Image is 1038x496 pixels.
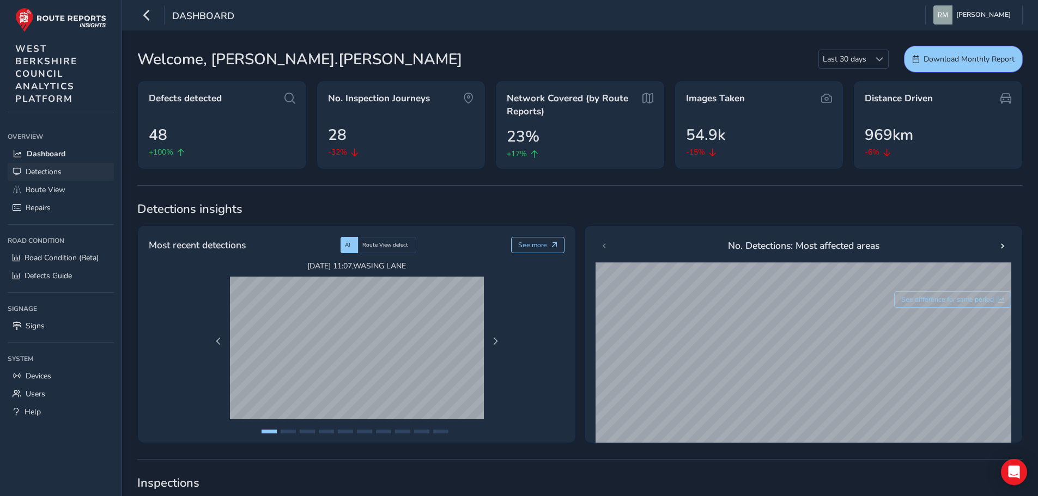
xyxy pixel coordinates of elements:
span: See difference for same period [901,295,994,304]
span: -32% [328,146,347,158]
span: Detections [26,167,62,177]
button: Page 7 [376,430,391,433]
span: Download Monthly Report [924,54,1015,64]
span: Help [25,407,41,417]
span: No. Inspection Journeys [328,92,430,105]
span: AI [345,241,350,249]
span: No. Detections: Most affected areas [728,238,879,253]
span: Detections insights [137,201,1023,217]
span: +100% [149,146,173,158]
span: [DATE] 11:07 , WASING LANE [230,261,484,271]
a: Dashboard [8,145,114,163]
span: Road Condition (Beta) [25,253,99,263]
span: Distance Driven [865,92,933,105]
div: Route View defect [358,237,416,253]
span: 23% [507,125,539,148]
span: Route View [26,185,65,195]
span: Signs [26,321,45,331]
button: [PERSON_NAME] [933,5,1015,25]
span: Welcome, [PERSON_NAME].[PERSON_NAME] [137,48,462,71]
button: Page 2 [281,430,296,433]
div: System [8,351,114,367]
button: Page 3 [300,430,315,433]
a: Users [8,385,114,403]
span: WEST BERKSHIRE COUNCIL ANALYTICS PLATFORM [15,42,77,105]
span: Images Taken [686,92,745,105]
span: Devices [26,371,51,381]
a: Road Condition (Beta) [8,249,114,267]
a: Repairs [8,199,114,217]
span: -15% [686,146,705,158]
a: Devices [8,367,114,385]
button: Page 9 [414,430,429,433]
img: rr logo [15,8,106,32]
a: Signs [8,317,114,335]
span: [PERSON_NAME] [956,5,1011,25]
button: See difference for same period [894,291,1012,308]
span: Network Covered (by Route Reports) [507,92,639,118]
span: Route View defect [362,241,408,249]
button: Next Page [488,334,503,349]
span: Last 30 days [819,50,870,68]
button: Page 1 [262,430,277,433]
span: +17% [507,148,527,160]
span: Dashboard [27,149,65,159]
span: Defects Guide [25,271,72,281]
div: AI [341,237,358,253]
button: Page 4 [319,430,334,433]
span: Repairs [26,203,51,213]
a: Detections [8,163,114,181]
div: Road Condition [8,232,114,249]
button: Previous Page [211,334,226,349]
span: See more [518,241,547,249]
span: 28 [328,124,347,146]
a: Route View [8,181,114,199]
span: Defects detected [149,92,222,105]
span: 969km [865,124,913,146]
button: Page 8 [395,430,410,433]
span: 54.9k [686,124,725,146]
div: Signage [8,301,114,317]
img: diamond-layout [933,5,952,25]
button: Download Monthly Report [904,46,1023,72]
span: Inspections [137,475,1023,491]
button: Page 5 [338,430,353,433]
div: Open Intercom Messenger [1001,459,1027,485]
span: -6% [865,146,879,158]
button: Page 10 [433,430,448,433]
span: Users [26,389,45,399]
span: 48 [149,124,167,146]
span: Dashboard [172,9,234,25]
span: Most recent detections [149,238,246,252]
button: See more [511,237,565,253]
button: Page 6 [357,430,372,433]
a: Help [8,403,114,421]
div: Overview [8,128,114,145]
a: Defects Guide [8,267,114,285]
